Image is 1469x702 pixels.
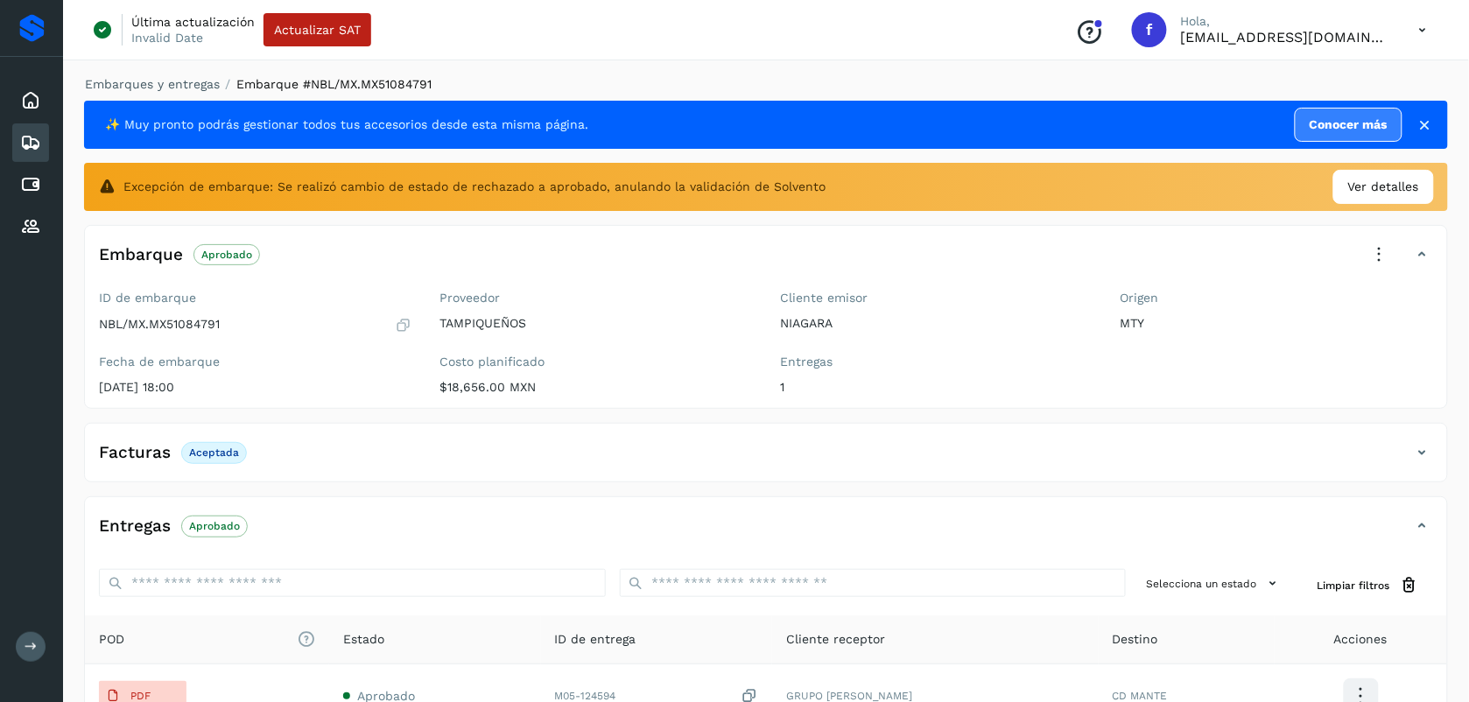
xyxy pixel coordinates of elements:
[1113,630,1158,649] span: Destino
[343,630,384,649] span: Estado
[780,291,1093,305] label: Cliente emisor
[123,178,826,196] span: Excepción de embarque: Se realizó cambio de estado de rechazado a aprobado, anulando la validació...
[1295,108,1402,142] a: Conocer más
[99,245,183,265] h4: Embarque
[99,380,411,395] p: [DATE] 18:00
[131,30,203,46] p: Invalid Date
[99,291,411,305] label: ID de embarque
[105,116,588,134] span: ✨ Muy pronto podrás gestionar todos tus accesorios desde esta misma página.
[1181,29,1391,46] p: fepadilla@niagarawater.com
[1334,630,1388,649] span: Acciones
[84,75,1448,94] nav: breadcrumb
[439,380,752,395] p: $18,656.00 MXN
[780,380,1093,395] p: 1
[99,516,171,537] h4: Entregas
[1181,14,1391,29] p: Hola,
[786,630,885,649] span: Cliente receptor
[1121,291,1433,305] label: Origen
[189,446,239,459] p: Aceptada
[85,77,220,91] a: Embarques y entregas
[1140,569,1290,598] button: Selecciona un estado
[85,438,1447,481] div: FacturasAceptada
[99,317,220,332] p: NBL/MX.MX51084791
[274,24,361,36] span: Actualizar SAT
[12,165,49,204] div: Cuentas por pagar
[12,207,49,246] div: Proveedores
[439,291,752,305] label: Proveedor
[99,355,411,369] label: Fecha de embarque
[1348,178,1419,196] span: Ver detalles
[131,14,255,30] p: Última actualización
[555,630,636,649] span: ID de entrega
[189,520,240,532] p: Aprobado
[130,690,151,702] p: PDF
[1304,569,1433,601] button: Limpiar filtros
[99,443,171,463] h4: Facturas
[85,511,1447,555] div: EntregasAprobado
[780,316,1093,331] p: NIAGARA
[1318,578,1390,593] span: Limpiar filtros
[12,81,49,120] div: Inicio
[12,123,49,162] div: Embarques
[236,77,432,91] span: Embarque #NBL/MX.MX51084791
[439,316,752,331] p: TAMPIQUEÑOS
[780,355,1093,369] label: Entregas
[85,240,1447,284] div: EmbarqueAprobado
[439,355,752,369] label: Costo planificado
[264,13,371,46] button: Actualizar SAT
[1121,316,1433,331] p: MTY
[201,249,252,261] p: Aprobado
[99,630,315,649] span: POD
